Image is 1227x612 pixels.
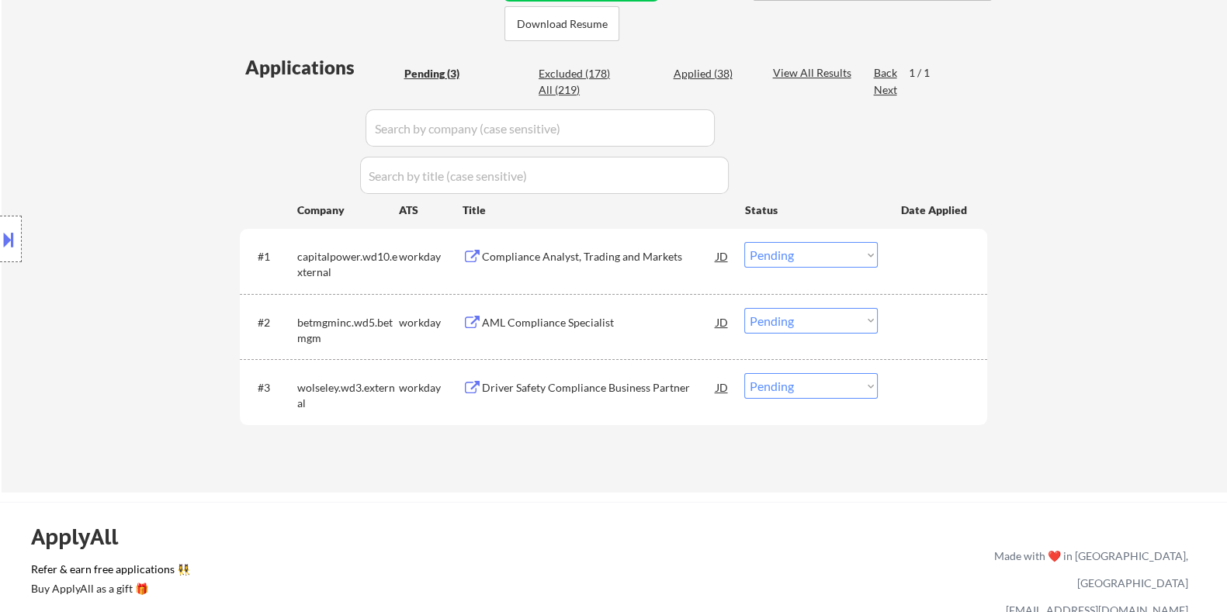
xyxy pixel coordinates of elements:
div: #3 [257,380,284,396]
div: Made with ❤️ in [GEOGRAPHIC_DATA], [GEOGRAPHIC_DATA] [988,542,1188,596]
div: Status [744,195,878,223]
div: Company [296,202,398,218]
div: AML Compliance Specialist [481,315,716,330]
input: Search by title (case sensitive) [360,157,729,194]
div: workday [398,380,462,396]
div: Applied (38) [673,66,750,81]
div: Back [873,65,898,81]
div: JD [714,242,730,270]
input: Search by company (case sensitive) [366,109,715,147]
div: 1 / 1 [908,65,944,81]
div: JD [714,373,730,401]
a: Refer & earn free applications 👯‍♀️ [31,564,670,580]
div: betmgminc.wd5.betmgm [296,315,398,345]
div: Next [873,82,898,98]
div: View All Results [772,65,855,81]
div: All (219) [539,82,616,98]
div: Title [462,202,730,218]
div: Driver Safety Compliance Business Partner [481,380,716,396]
div: ApplyAll [31,524,136,550]
div: Buy ApplyAll as a gift 🎁 [31,583,186,594]
div: wolseley.wd3.external [296,380,398,410]
div: Excluded (178) [539,66,616,81]
div: Date Applied [900,202,969,218]
div: JD [714,308,730,336]
a: Buy ApplyAll as a gift 🎁 [31,580,186,600]
div: ATS [398,202,462,218]
div: Compliance Analyst, Trading and Markets [481,249,716,265]
div: workday [398,315,462,330]
div: Pending (3) [404,66,481,81]
div: workday [398,249,462,265]
div: Applications [244,58,398,77]
div: capitalpower.wd10.external [296,249,398,279]
button: Download Resume [504,6,619,41]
